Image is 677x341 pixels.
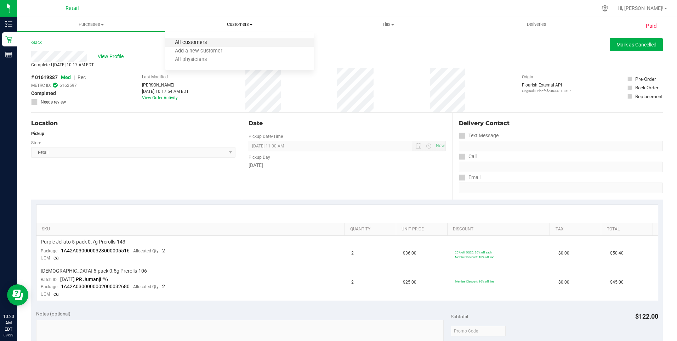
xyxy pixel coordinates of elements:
span: Tills [314,21,462,28]
span: Member Discount: 10% off line [455,255,494,259]
span: 1A42A0300000323000005516 [61,248,130,253]
strong: Pickup [31,131,44,136]
a: Tills [314,17,462,32]
label: Pickup Date/Time [249,133,283,140]
div: Replacement [635,93,662,100]
input: Format: (999) 999-9999 [459,141,663,151]
span: 2 [351,279,354,286]
div: Date [249,119,446,128]
div: Pre-Order [635,76,656,83]
span: Med [61,74,71,80]
span: | [74,74,75,80]
div: Flourish External API [522,82,571,94]
inline-svg: Reports [5,51,12,58]
span: Mark as Cancelled [616,42,656,47]
span: UOM [41,256,50,261]
a: Purchases [17,17,165,32]
span: $122.00 [635,313,658,320]
a: Unit Price [402,227,444,232]
span: ea [53,255,59,261]
span: Allocated Qty [133,284,159,289]
span: ea [53,291,59,297]
span: Purchases [17,21,165,28]
span: Allocated Qty [133,248,159,253]
span: # 01619387 [31,74,58,81]
div: Manage settings [601,5,609,12]
span: Hi, [PERSON_NAME]! [618,5,664,11]
span: Customers [165,21,314,28]
div: [DATE] [249,162,446,169]
a: Tax [556,227,598,232]
span: 2 [162,284,165,289]
a: Quantity [350,227,393,232]
a: Customers All customers Add a new customer All physicians [165,17,314,32]
span: Needs review [41,99,66,105]
label: Last Modified [142,74,168,80]
label: Call [459,151,477,162]
span: Member Discount: 10% off line [455,280,494,283]
span: Completed [31,90,56,97]
label: Text Message [459,130,499,141]
p: 10:20 AM EDT [3,313,14,332]
span: Completed [DATE] 10:17 AM EDT [31,62,94,67]
span: In Sync [53,82,58,89]
span: [DATE] PR Jumanji #6 [60,276,108,282]
label: Pickup Day [249,154,270,161]
div: Location [31,119,235,128]
span: 2 [162,248,165,253]
div: Delivery Contact [459,119,663,128]
div: Back Order [635,84,659,91]
span: Subtotal [451,314,468,319]
button: Mark as Cancelled [610,38,663,51]
span: Purple Jellato 5-pack 0.7g Prerolls-143 [41,239,125,245]
span: 2 [351,250,354,257]
span: $0.00 [558,250,569,257]
p: 08/23 [3,332,14,338]
span: $25.00 [403,279,416,286]
label: Store [31,140,41,146]
label: Email [459,172,480,183]
span: Deliveries [517,21,556,28]
span: [DEMOGRAPHIC_DATA] 5-pack 0.5g Prerolls-106 [41,268,147,274]
span: Package [41,284,57,289]
input: Promo Code [451,326,506,336]
a: Total [607,227,650,232]
span: All physicians [165,57,216,63]
span: Retail [66,5,79,11]
a: Deliveries [462,17,611,32]
inline-svg: Inventory [5,21,12,28]
span: View Profile [98,53,126,60]
inline-svg: Retail [5,36,12,43]
span: 1A42A0300000002000032680 [61,284,130,289]
span: All customers [165,40,216,46]
span: Notes (optional) [36,311,70,317]
span: Package [41,248,57,253]
span: $50.40 [610,250,624,257]
span: $36.00 [403,250,416,257]
span: Rec [78,74,86,80]
a: Back [31,40,42,45]
div: [DATE] 10:17:54 AM EDT [142,88,189,95]
label: Origin [522,74,533,80]
span: METRC ID: [31,82,51,89]
div: [PERSON_NAME] [142,82,189,88]
p: Original ID: b6f5f23634313917 [522,88,571,94]
span: Batch ID [41,277,57,282]
span: $45.00 [610,279,624,286]
iframe: Resource center [7,284,28,306]
a: View Order Activity [142,95,178,100]
span: 20% off OSCC: 20% off each [455,251,491,254]
span: UOM [41,292,50,297]
input: Format: (999) 999-9999 [459,162,663,172]
a: SKU [42,227,342,232]
span: $0.00 [558,279,569,286]
span: Paid [646,22,657,30]
a: Discount [453,227,547,232]
span: Add a new customer [165,48,232,54]
span: 6162597 [59,82,77,89]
